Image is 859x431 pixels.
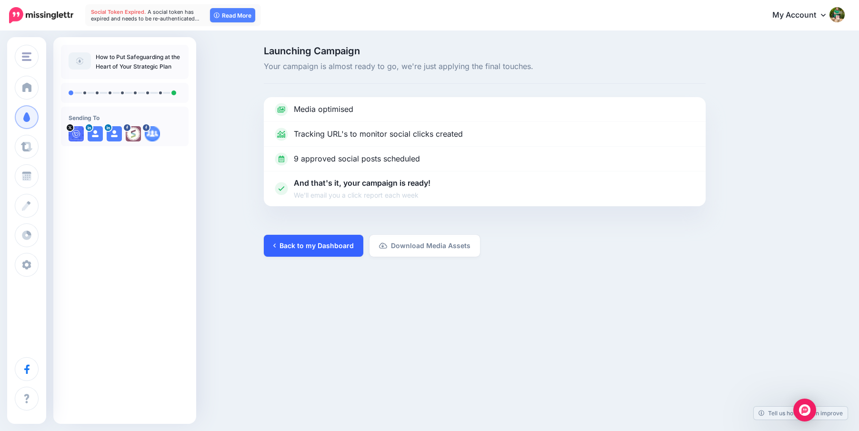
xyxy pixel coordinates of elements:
img: QkpPYN4N-39261.jpg [69,126,84,141]
img: article-default-image-icon.png [69,52,91,70]
span: A social token has expired and needs to be re-authenticated… [91,9,200,22]
img: user_default_image.png [107,126,122,141]
a: Download Media Assets [370,235,480,257]
p: And that's it, your campaign is ready! [294,177,430,200]
span: We'll email you a click report each week [294,190,430,200]
p: How to Put Safeguarding at the Heart of Your Strategic Plan [96,52,181,71]
img: user_default_image.png [88,126,103,141]
a: My Account [763,4,845,27]
div: Open Intercom Messenger [793,399,816,421]
a: Read More [210,8,255,22]
a: Back to my Dashboard [264,235,363,257]
span: Your campaign is almost ready to go, we're just applying the final touches. [264,60,706,73]
p: 9 approved social posts scheduled [294,153,420,165]
span: Social Token Expired. [91,9,146,15]
span: Launching Campaign [264,46,706,56]
h4: Sending To [69,114,181,121]
img: picture-bsa61820.png [126,126,141,141]
p: Tracking URL's to monitor social clicks created [294,128,463,140]
img: menu.png [22,52,31,61]
p: Media optimised [294,103,353,116]
img: aDtjnaRy1nj-bsa145301.png [145,126,160,141]
img: Missinglettr [9,7,73,23]
a: Tell us how we can improve [754,407,848,420]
